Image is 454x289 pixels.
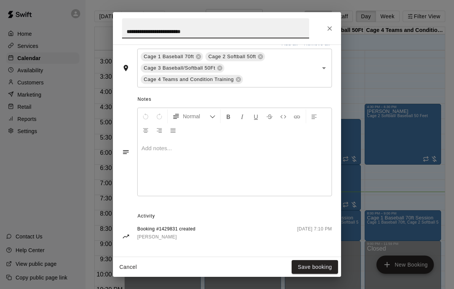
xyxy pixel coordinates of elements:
button: Format Bold [222,110,235,123]
svg: Notes [122,148,130,156]
button: Insert Link [290,110,303,123]
button: Left Align [308,110,321,123]
span: Booking #1429831 created [137,225,195,233]
button: Close [323,22,337,35]
span: Cage 1 Baseball 70ft [141,53,197,60]
div: Cage 4 Teams and Condition Training [141,75,243,84]
svg: Rooms [122,64,130,72]
button: Cancel [116,260,140,274]
button: Justify Align [167,123,179,137]
button: Center Align [139,123,152,137]
span: [DATE] 7:10 PM [297,225,332,241]
div: Cage 1 Baseball 70ft [141,52,203,61]
button: Insert Code [277,110,290,123]
button: Formatting Options [169,110,219,123]
button: Open [319,63,329,73]
span: Cage 2 Softball 50ft [205,53,259,60]
span: Notes [138,94,332,106]
button: Save booking [292,260,338,274]
button: Format Underline [249,110,262,123]
span: [PERSON_NAME] [137,234,177,240]
button: Undo [139,110,152,123]
button: Format Strikethrough [263,110,276,123]
span: Cage 3 Baseball/Softball 50Ft [141,64,218,72]
button: Format Italics [236,110,249,123]
span: Activity [138,210,332,222]
button: Right Align [153,123,166,137]
div: Cage 2 Softball 50ft [205,52,265,61]
a: [PERSON_NAME] [137,233,195,241]
button: Redo [153,110,166,123]
span: Cage 4 Teams and Condition Training [141,76,237,83]
div: Cage 3 Baseball/Softball 50Ft [141,64,224,73]
svg: Activity [122,233,130,240]
span: Normal [183,113,210,120]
